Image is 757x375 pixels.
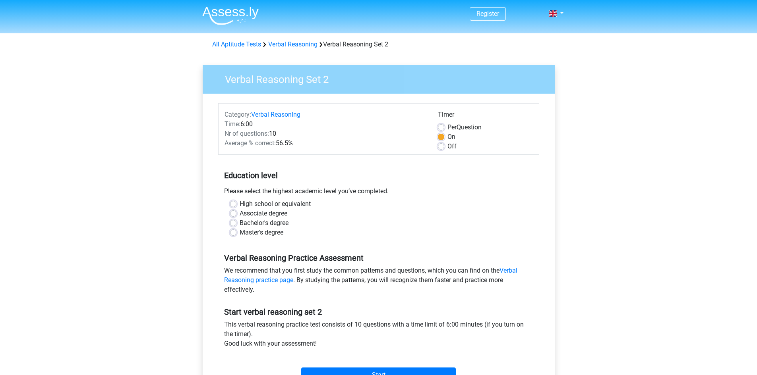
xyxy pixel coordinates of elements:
span: Nr of questions: [225,130,269,137]
label: Bachelor's degree [240,218,288,228]
div: This verbal reasoning practice test consists of 10 questions with a time limit of 6:00 minutes (i... [218,320,539,352]
a: Verbal Reasoning [268,40,318,48]
h5: Verbal Reasoning Practice Assessment [224,253,533,263]
h5: Education level [224,167,533,183]
label: On [447,132,455,142]
span: Average % correct: [225,139,276,147]
a: All Aptitude Tests [212,40,261,48]
label: High school or equivalent [240,199,311,209]
div: Timer [438,110,533,123]
label: Question [447,123,482,132]
div: Please select the highest academic level you’ve completed. [218,187,539,199]
a: Register [476,10,499,17]
label: Associate degree [240,209,287,218]
span: Per [447,123,457,131]
div: We recommend that you first study the common patterns and questions, which you can find on the . ... [218,266,539,298]
label: Off [447,142,457,151]
span: Category: [225,111,251,118]
h5: Start verbal reasoning set 2 [224,307,533,317]
a: Verbal Reasoning [251,111,300,118]
img: Assessly [202,6,259,25]
span: Time: [225,120,240,128]
div: 56.5% [219,138,432,148]
label: Master's degree [240,228,283,237]
h3: Verbal Reasoning Set 2 [215,70,549,86]
div: 10 [219,129,432,138]
div: 6:00 [219,119,432,129]
div: Verbal Reasoning Set 2 [209,40,548,49]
